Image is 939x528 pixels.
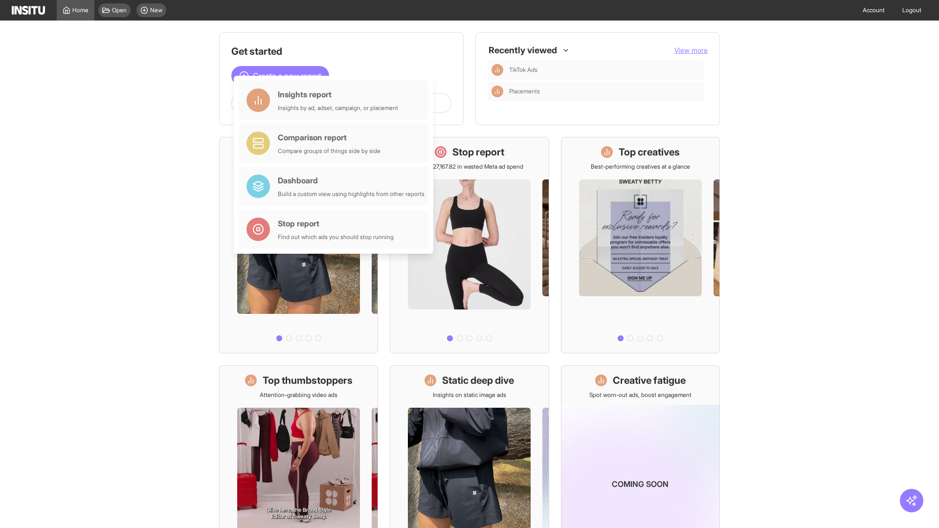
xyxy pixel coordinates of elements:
div: Dashboard [278,175,425,186]
button: View more [674,45,708,55]
span: TikTok Ads [509,66,700,74]
p: Save £27,167.82 in wasted Meta ad spend [415,163,523,171]
p: Insights on static image ads [433,391,506,399]
h1: Top creatives [619,145,680,159]
div: Compare groups of things side by side [278,147,380,155]
div: Insights [492,86,503,97]
h1: Get started [231,44,451,58]
div: Comparison report [278,132,380,143]
span: Home [72,6,89,14]
div: Stop report [278,218,394,229]
img: Logo [12,6,45,15]
span: New [150,6,162,14]
div: Build a custom view using highlights from other reports [278,190,425,198]
span: TikTok Ads [509,66,537,74]
button: Create a new report [231,66,329,86]
div: Insights by ad, adset, campaign, or placement [278,104,398,112]
div: Insights report [278,88,398,100]
h1: Top thumbstoppers [263,374,353,387]
a: What's live nowSee all active ads instantly [219,137,378,353]
span: Placements [509,88,700,95]
span: Create a new report [253,70,321,82]
a: Stop reportSave £27,167.82 in wasted Meta ad spend [390,137,549,353]
span: Placements [509,88,540,95]
p: Best-performing creatives at a glance [591,163,690,171]
div: Find out which ads you should stop running [278,233,394,241]
p: Attention-grabbing video ads [260,391,337,399]
a: Top creativesBest-performing creatives at a glance [561,137,720,353]
div: Insights [492,64,503,76]
h1: Static deep dive [442,374,514,387]
h1: Stop report [452,145,504,159]
span: View more [674,46,708,54]
span: Open [112,6,127,14]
